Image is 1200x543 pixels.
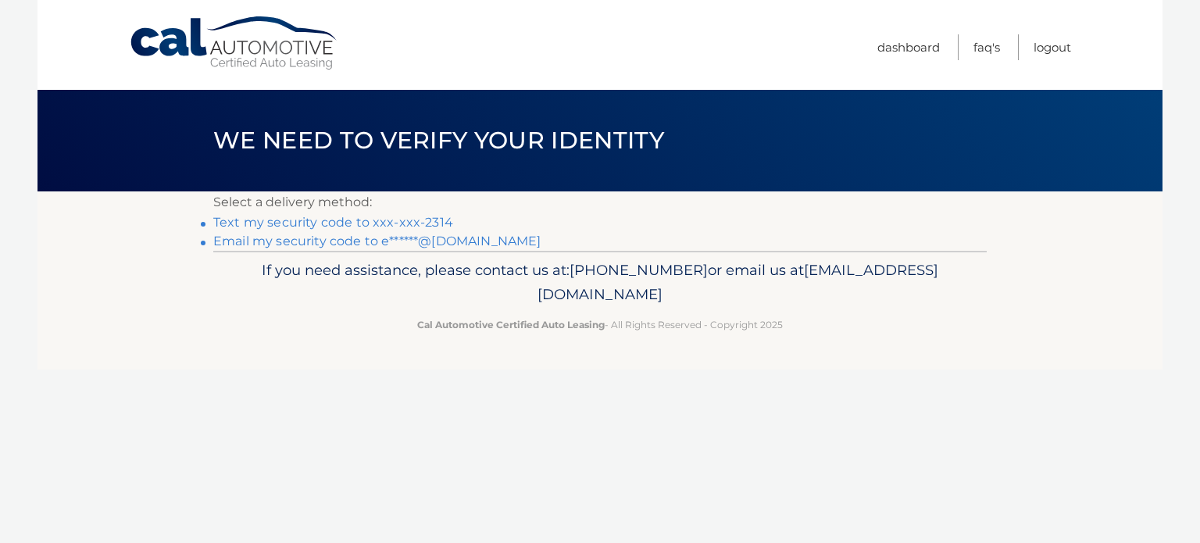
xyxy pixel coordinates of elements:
a: Email my security code to e******@[DOMAIN_NAME] [213,234,541,248]
a: Cal Automotive [129,16,340,71]
strong: Cal Automotive Certified Auto Leasing [417,319,605,330]
span: We need to verify your identity [213,126,664,155]
p: If you need assistance, please contact us at: or email us at [223,258,977,308]
a: Text my security code to xxx-xxx-2314 [213,215,453,230]
p: Select a delivery method: [213,191,987,213]
a: FAQ's [973,34,1000,60]
a: Dashboard [877,34,940,60]
a: Logout [1034,34,1071,60]
span: [PHONE_NUMBER] [570,261,708,279]
p: - All Rights Reserved - Copyright 2025 [223,316,977,333]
